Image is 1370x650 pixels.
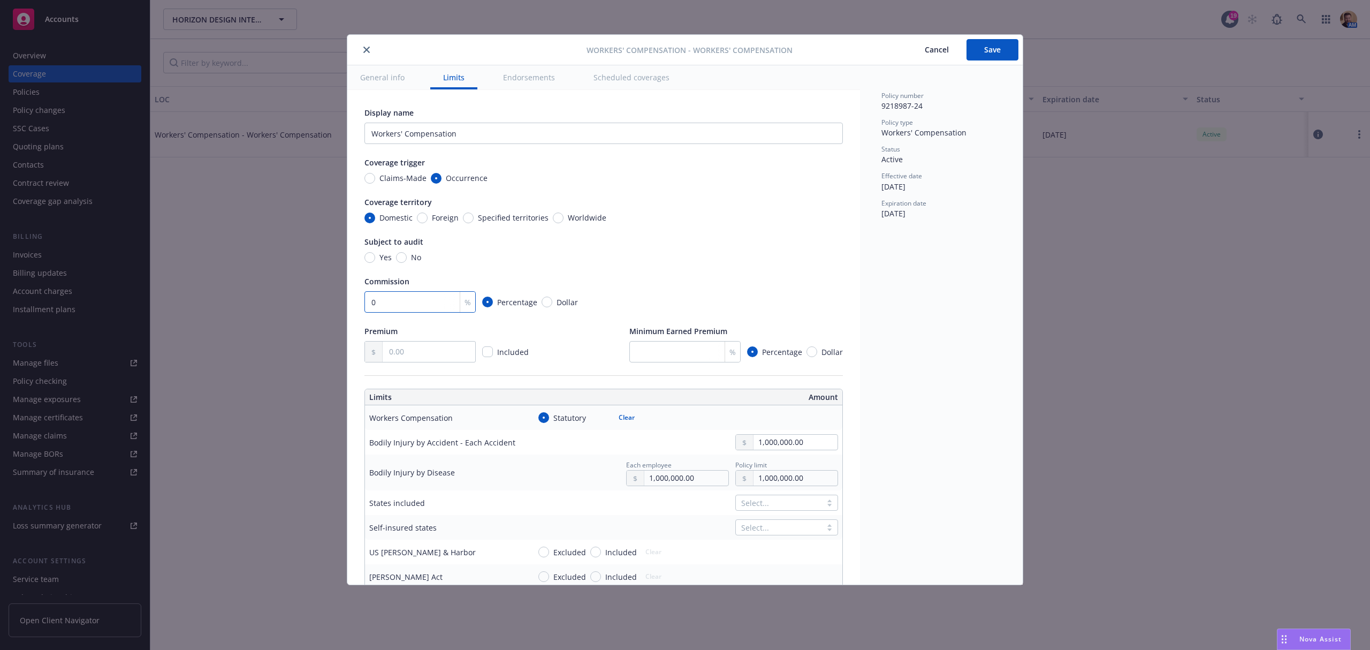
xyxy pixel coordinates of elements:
[729,346,736,358] span: %
[463,213,474,223] input: Specified territories
[907,39,966,61] button: Cancel
[369,467,455,478] div: Bodily Injury by Disease
[881,118,913,127] span: Policy type
[364,237,423,247] span: Subject to audit
[553,547,586,558] span: Excluded
[369,547,476,558] div: US [PERSON_NAME] & Harbor
[364,276,409,286] span: Commission
[432,212,459,223] span: Foreign
[431,173,442,184] input: Occurrence
[364,326,398,336] span: Premium
[369,571,443,583] div: [PERSON_NAME] Act
[538,571,549,582] input: Excluded
[553,412,586,424] span: Statutory
[364,108,414,118] span: Display name
[365,389,556,405] th: Limits
[396,252,407,263] input: No
[612,410,641,425] button: Clear
[605,571,637,583] span: Included
[626,460,672,470] span: Each employee
[478,212,549,223] span: Specified territories
[881,145,900,154] span: Status
[379,212,413,223] span: Domestic
[379,172,427,184] span: Claims-Made
[557,297,578,308] span: Dollar
[411,252,421,263] span: No
[369,522,437,533] div: Self-insured states
[482,297,493,307] input: Percentage
[608,389,842,405] th: Amount
[581,65,682,89] button: Scheduled coverages
[364,157,425,168] span: Coverage trigger
[587,44,793,56] span: Workers' Compensation - Workers' Compensation
[364,197,432,207] span: Coverage territory
[753,435,838,450] input: 0.00
[364,213,375,223] input: Domestic
[568,212,606,223] span: Worldwide
[762,346,802,358] span: Percentage
[605,547,637,558] span: Included
[417,213,428,223] input: Foreign
[364,252,375,263] input: Yes
[881,171,922,180] span: Effective date
[881,154,903,164] span: Active
[490,65,568,89] button: Endorsements
[383,342,475,362] input: 0.00
[347,65,417,89] button: General info
[446,172,488,184] span: Occurrence
[364,173,375,184] input: Claims-Made
[590,571,601,582] input: Included
[553,213,564,223] input: Worldwide
[1277,629,1291,649] div: Drag to move
[1277,629,1351,650] button: Nova Assist
[984,44,1001,55] span: Save
[1299,634,1342,644] span: Nova Assist
[497,347,529,357] span: Included
[821,346,843,358] span: Dollar
[369,497,425,509] div: States included
[465,297,471,308] span: %
[747,346,758,357] input: Percentage
[629,326,727,336] span: Minimum Earned Premium
[369,412,453,424] div: Workers Compensation
[925,44,949,55] span: Cancel
[379,252,392,263] span: Yes
[966,39,1018,61] button: Save
[881,182,905,192] span: [DATE]
[360,43,373,56] button: close
[881,127,966,138] span: Workers' Compensation
[542,297,552,307] input: Dollar
[753,471,838,486] input: 0.00
[553,571,586,583] span: Excluded
[881,91,924,100] span: Policy number
[430,65,477,89] button: Limits
[881,199,926,208] span: Expiration date
[369,437,515,448] div: Bodily Injury by Accident - Each Accident
[881,208,905,218] span: [DATE]
[806,346,817,357] input: Dollar
[644,471,728,486] input: 0.00
[735,460,767,470] span: Policy limit
[538,412,549,423] input: Statutory
[881,101,923,111] span: 9218987-24
[538,547,549,557] input: Excluded
[590,547,601,557] input: Included
[497,297,537,308] span: Percentage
